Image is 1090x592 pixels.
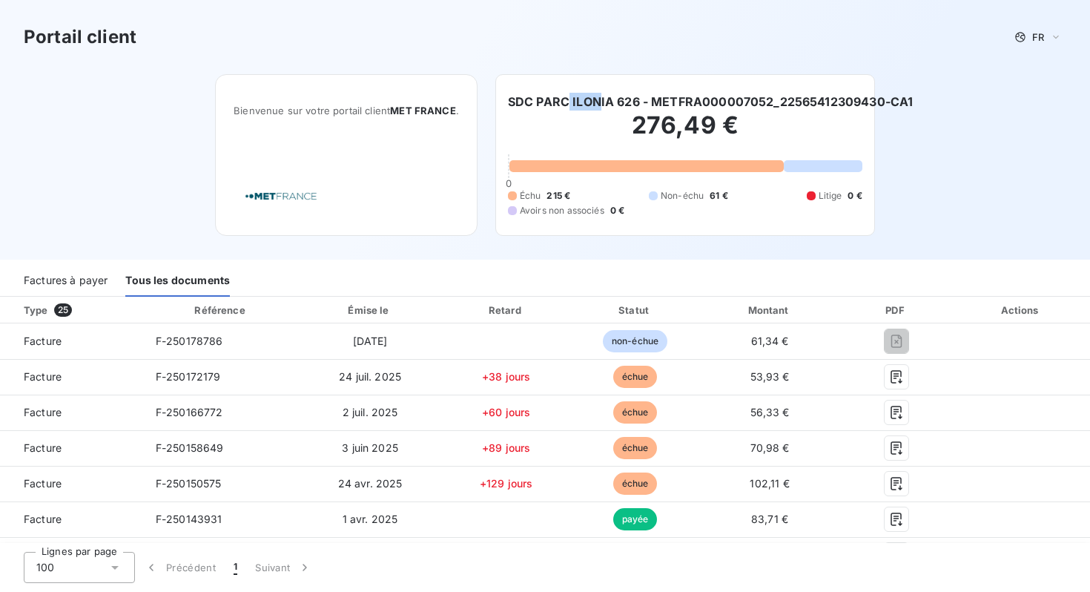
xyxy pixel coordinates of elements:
[156,513,222,525] span: F-250143931
[482,406,530,418] span: +60 jours
[575,303,696,318] div: Statut
[819,189,842,203] span: Litige
[610,204,624,217] span: 0 €
[135,552,225,583] button: Précédent
[1032,31,1044,43] span: FR
[302,303,437,318] div: Émise le
[710,189,728,203] span: 61 €
[125,266,230,297] div: Tous les documents
[613,366,658,388] span: échue
[844,303,950,318] div: PDF
[343,513,398,525] span: 1 avr. 2025
[613,401,658,424] span: échue
[508,111,862,155] h2: 276,49 €
[482,370,530,383] span: +38 jours
[24,266,108,297] div: Factures à payer
[156,441,224,454] span: F-250158649
[194,304,245,316] div: Référence
[156,406,223,418] span: F-250166772
[234,560,237,575] span: 1
[54,303,72,317] span: 25
[444,303,569,318] div: Retard
[520,204,604,217] span: Avoirs non associés
[480,477,533,490] span: +129 jours
[661,189,704,203] span: Non-échu
[613,437,658,459] span: échue
[12,476,132,491] span: Facture
[955,303,1087,318] div: Actions
[751,513,788,525] span: 83,71 €
[848,189,862,203] span: 0 €
[234,175,328,217] img: Company logo
[390,105,456,116] span: MET FRANCE
[12,369,132,384] span: Facture
[750,477,789,490] span: 102,11 €
[353,335,388,347] span: [DATE]
[12,334,132,349] span: Facture
[12,441,132,455] span: Facture
[750,441,790,454] span: 70,98 €
[234,105,459,116] span: Bienvenue sur votre portail client .
[225,552,246,583] button: 1
[701,303,837,318] div: Montant
[15,303,141,318] div: Type
[156,335,223,347] span: F-250178786
[12,512,132,527] span: Facture
[482,441,530,454] span: +89 jours
[751,335,789,347] span: 61,34 €
[36,560,54,575] span: 100
[338,477,403,490] span: 24 avr. 2025
[546,189,570,203] span: 215 €
[750,406,790,418] span: 56,33 €
[613,508,658,530] span: payée
[12,405,132,420] span: Facture
[343,406,398,418] span: 2 juil. 2025
[520,189,541,203] span: Échu
[613,473,658,495] span: échue
[156,370,221,383] span: F-250172179
[156,477,222,490] span: F-250150575
[508,93,913,111] h6: SDC PARC ILONIA 626 - METFRA000007052_22565412309430-CA1
[603,330,667,352] span: non-échue
[24,24,136,50] h3: Portail client
[342,441,398,454] span: 3 juin 2025
[750,370,790,383] span: 53,93 €
[506,177,512,189] span: 0
[339,370,401,383] span: 24 juil. 2025
[246,552,321,583] button: Suivant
